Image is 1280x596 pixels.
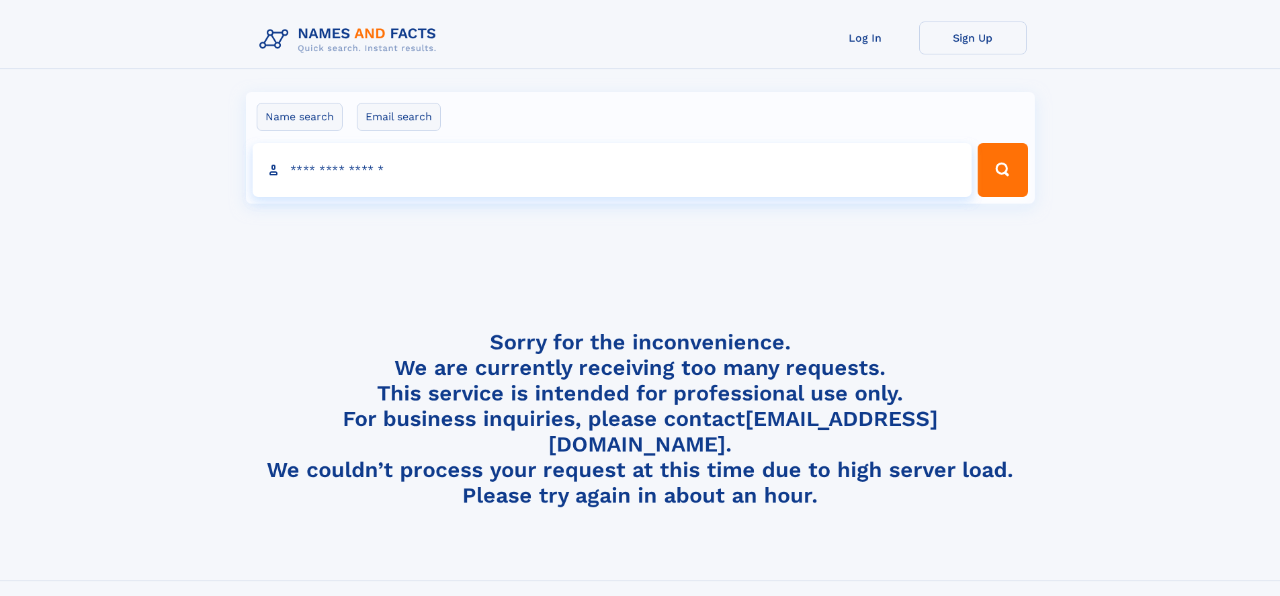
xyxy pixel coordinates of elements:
[254,329,1027,509] h4: Sorry for the inconvenience. We are currently receiving too many requests. This service is intend...
[357,103,441,131] label: Email search
[812,22,919,54] a: Log In
[978,143,1027,197] button: Search Button
[253,143,972,197] input: search input
[257,103,343,131] label: Name search
[548,406,938,457] a: [EMAIL_ADDRESS][DOMAIN_NAME]
[254,22,447,58] img: Logo Names and Facts
[919,22,1027,54] a: Sign Up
